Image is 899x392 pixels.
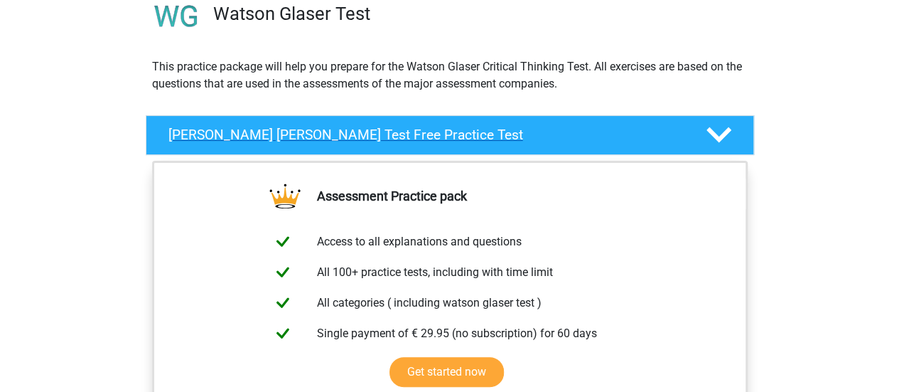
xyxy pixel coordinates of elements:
a: Get started now [389,357,504,387]
h3: Watson Glaser Test [213,3,743,25]
p: This practice package will help you prepare for the Watson Glaser Critical Thinking Test. All exe... [152,58,748,92]
h4: [PERSON_NAME] [PERSON_NAME] Test Free Practice Test [168,127,683,143]
a: [PERSON_NAME] [PERSON_NAME] Test Free Practice Test [140,115,760,155]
